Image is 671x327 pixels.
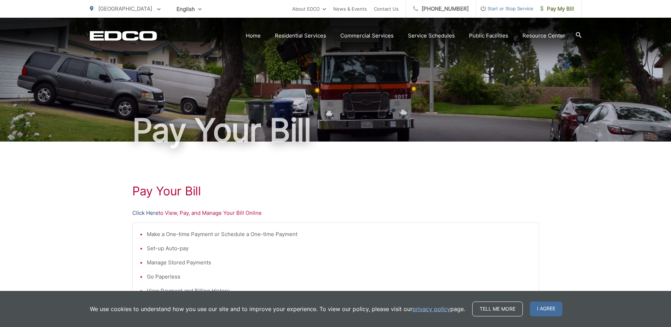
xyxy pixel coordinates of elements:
[408,31,455,40] a: Service Schedules
[147,272,532,281] li: Go Paperless
[340,31,394,40] a: Commercial Services
[147,230,532,239] li: Make a One-time Payment or Schedule a One-time Payment
[132,209,158,217] a: Click Here
[90,305,465,313] p: We use cookies to understand how you use our site and to improve your experience. To view our pol...
[147,287,532,295] li: View Payment and Billing History
[333,5,367,13] a: News & Events
[540,5,574,13] span: Pay My Bill
[522,31,565,40] a: Resource Center
[292,5,326,13] a: About EDCO
[412,305,450,313] a: privacy policy
[530,302,562,316] span: I agree
[147,244,532,253] li: Set-up Auto-pay
[132,184,539,198] h1: Pay Your Bill
[90,113,582,148] h1: Pay Your Bill
[132,209,539,217] p: to View, Pay, and Manage Your Bill Online
[90,31,157,41] a: EDCD logo. Return to the homepage.
[246,31,261,40] a: Home
[171,3,207,15] span: English
[147,258,532,267] li: Manage Stored Payments
[275,31,326,40] a: Residential Services
[374,5,399,13] a: Contact Us
[98,5,152,12] span: [GEOGRAPHIC_DATA]
[469,31,508,40] a: Public Facilities
[472,302,523,316] a: Tell me more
